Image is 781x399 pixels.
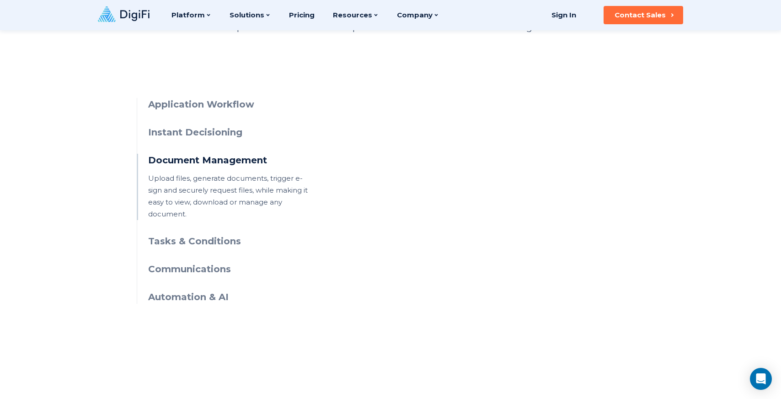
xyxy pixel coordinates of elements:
[148,98,314,111] h3: Application Workflow
[148,154,314,167] h3: Document Management
[148,291,314,304] h3: Automation & AI
[148,263,314,276] h3: Communications
[148,235,314,248] h3: Tasks & Conditions
[750,368,772,390] div: Open Intercom Messenger
[540,6,587,24] a: Sign In
[615,11,666,20] div: Contact Sales
[604,6,683,24] button: Contact Sales
[148,173,314,220] p: Upload files, generate documents, trigger e-sign and securely request files, while making it easy...
[148,126,314,139] h3: Instant Decisioning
